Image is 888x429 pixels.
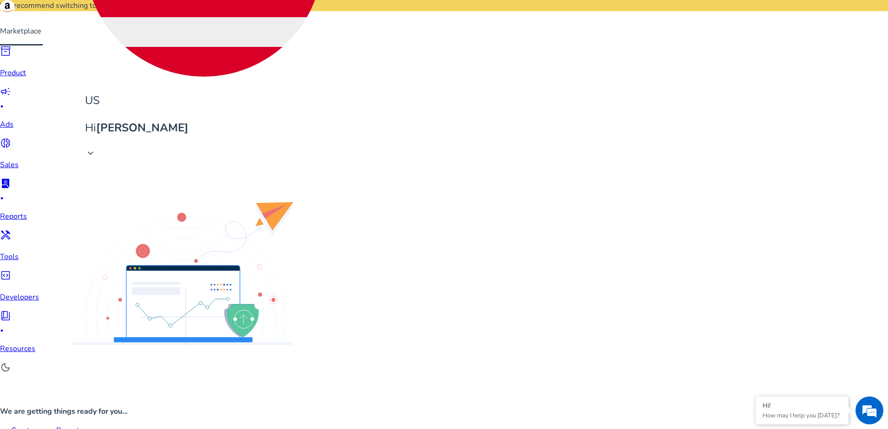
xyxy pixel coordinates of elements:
b: [PERSON_NAME] [96,120,189,135]
div: Hi! [763,401,842,410]
p: US [85,92,323,109]
span: keyboard_arrow_down [85,148,96,159]
p: Hi [85,120,323,136]
p: How may I help you today? [763,411,842,420]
